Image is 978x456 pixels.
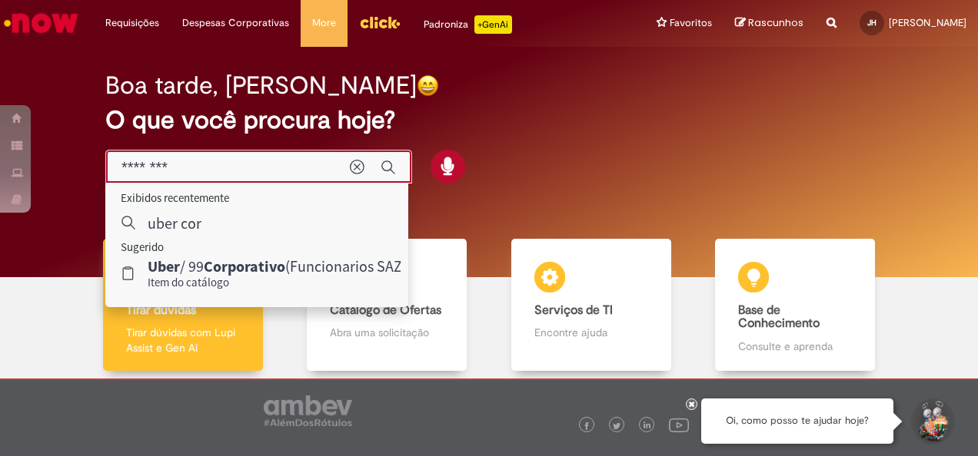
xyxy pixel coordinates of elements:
[534,302,613,318] b: Serviços de TI
[474,15,512,34] p: +GenAi
[126,325,240,355] p: Tirar dúvidas com Lupi Assist e Gen Ai
[359,11,401,34] img: click_logo_yellow_360x200.png
[694,239,898,372] a: Base de Conhecimento Consulte e aprenda
[417,74,439,97] img: happy-face.png
[489,239,694,372] a: Serviços de TI Encontre ajuda
[105,72,417,99] h2: Boa tarde, [PERSON_NAME]
[613,422,620,430] img: logo_footer_twitter.png
[669,415,689,435] img: logo_footer_youtube.png
[424,15,512,34] div: Padroniza
[312,15,336,31] span: More
[889,16,966,29] span: [PERSON_NAME]
[264,395,352,426] img: logo_footer_ambev_rotulo_gray.png
[748,15,803,30] span: Rascunhos
[701,398,893,444] div: Oi, como posso te ajudar hoje?
[81,239,285,372] a: Tirar dúvidas Tirar dúvidas com Lupi Assist e Gen Ai
[182,15,289,31] span: Despesas Corporativas
[583,422,590,430] img: logo_footer_facebook.png
[330,302,441,318] b: Catálogo de Ofertas
[738,339,852,354] p: Consulte e aprenda
[105,15,159,31] span: Requisições
[534,325,648,340] p: Encontre ajuda
[330,325,444,340] p: Abra uma solicitação
[105,107,873,134] h2: O que você procura hoje?
[867,18,877,28] span: JH
[2,8,81,38] img: ServiceNow
[735,16,803,31] a: Rascunhos
[126,302,196,318] b: Tirar dúvidas
[644,421,651,431] img: logo_footer_linkedin.png
[909,398,955,444] button: Iniciar Conversa de Suporte
[738,302,820,332] b: Base de Conhecimento
[670,15,712,31] span: Favoritos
